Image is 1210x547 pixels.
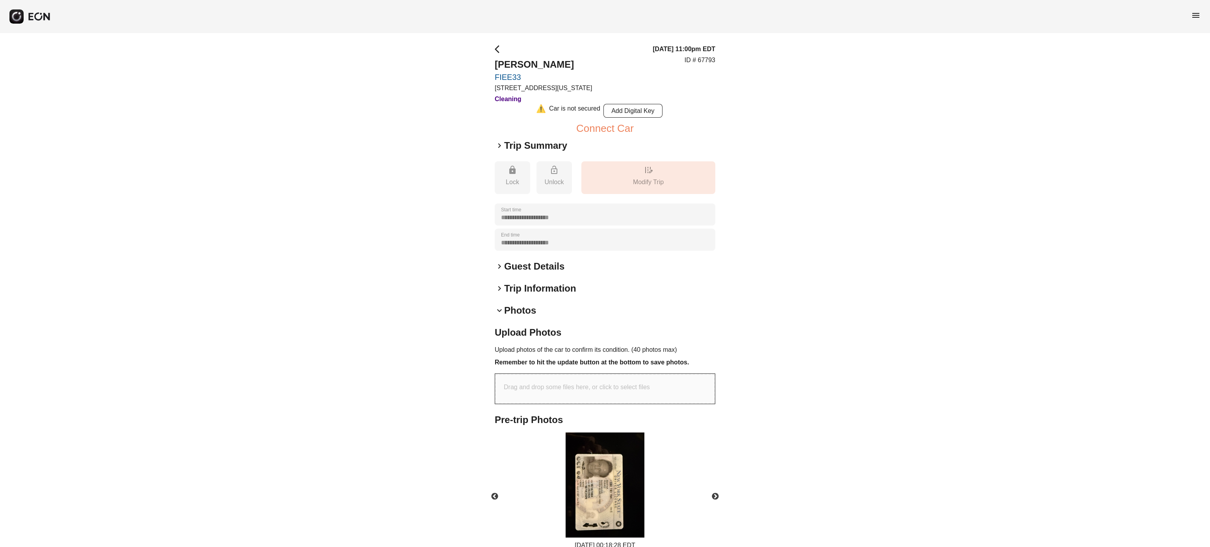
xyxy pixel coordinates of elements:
[495,358,715,367] h3: Remember to hit the update button at the bottom to save photos.
[549,104,600,118] div: Car is not secured
[495,345,715,355] p: Upload photos of the car to confirm its condition. (40 photos max)
[504,260,564,273] h2: Guest Details
[495,306,504,315] span: keyboard_arrow_down
[1191,11,1201,20] span: menu
[495,94,592,104] h3: Cleaning
[504,304,536,317] h2: Photos
[603,104,663,118] button: Add Digital Key
[702,483,729,510] button: Next
[495,326,715,339] h2: Upload Photos
[504,383,650,392] p: Drag and drop some files here, or click to select files
[536,104,546,118] div: ⚠️
[481,483,508,510] button: Previous
[504,139,567,152] h2: Trip Summary
[495,414,715,426] h2: Pre-trip Photos
[576,124,634,133] button: Connect Car
[495,58,592,71] h2: [PERSON_NAME]
[685,55,715,65] p: ID # 67793
[495,284,504,293] span: keyboard_arrow_right
[495,83,592,93] p: [STREET_ADDRESS][US_STATE]
[653,44,715,54] h3: [DATE] 11:00pm EDT
[495,72,592,82] a: FIEE33
[495,262,504,271] span: keyboard_arrow_right
[495,44,504,54] span: arrow_back_ios
[495,141,504,150] span: keyboard_arrow_right
[566,432,644,538] img: https://fastfleet.me/rails/active_storage/blobs/redirect/eyJfcmFpbHMiOnsibWVzc2FnZSI6IkJBaHBBNElj...
[504,282,576,295] h2: Trip Information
